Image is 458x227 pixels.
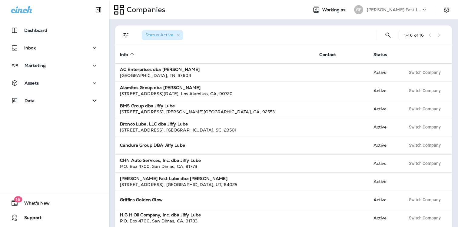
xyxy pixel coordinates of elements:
div: [STREET_ADDRESS] , [GEOGRAPHIC_DATA] , SC , 29501 [120,127,310,133]
button: Switch Company [406,141,444,150]
div: [STREET_ADDRESS] , [GEOGRAPHIC_DATA] , UT , 84025 [120,182,310,188]
span: Working as: [322,7,348,12]
span: Switch Company [409,161,441,165]
span: Switch Company [409,125,441,129]
button: Switch Company [406,122,444,132]
button: Settings [441,4,452,15]
p: Marketing [25,63,46,68]
span: Info [120,52,136,57]
p: Assets [25,81,39,85]
button: Dashboard [6,24,103,36]
span: Contact [319,52,336,57]
button: Switch Company [406,68,444,77]
p: Data [25,98,35,103]
strong: Candura Group DBA Jiffy Lube [120,142,185,148]
strong: Bronco Lube, LLC dba Jiffy Lube [120,121,188,127]
span: Switch Company [409,198,441,202]
span: Info [120,52,128,57]
button: Switch Company [406,195,444,204]
td: Active [369,82,401,100]
td: Active [369,63,401,82]
td: Active [369,118,401,136]
div: P.O. Box 4700 , San Dimas , CA , 91773 [120,163,310,169]
div: [GEOGRAPHIC_DATA] , TN , 37604 [120,72,310,78]
p: [PERSON_NAME] Fast Lube dba [PERSON_NAME] [367,7,421,12]
span: Status : Active [145,32,173,38]
button: 16What's New [6,197,103,209]
button: Switch Company [406,104,444,113]
strong: H.G.H Oil Company, Inc. dba Jiffy Lube [120,212,201,218]
button: Switch Company [406,213,444,222]
span: Support [18,215,41,222]
div: [STREET_ADDRESS] , [PERSON_NAME][GEOGRAPHIC_DATA] , CA , 92553 [120,109,310,115]
span: Switch Company [409,216,441,220]
div: 1 - 16 of 16 [404,33,424,38]
span: Contact [319,52,344,57]
div: P.O. Box 4700 , San Dimas , CA , 91733 [120,218,310,224]
button: Filters [120,29,132,41]
td: Active [369,100,401,118]
span: 16 [14,196,22,202]
div: Status:Active [142,30,183,40]
span: Status [373,52,395,57]
td: Active [369,191,401,209]
button: Search Companies [382,29,394,41]
td: Active [369,172,401,191]
strong: Alamitos Group dba [PERSON_NAME] [120,85,201,90]
span: Switch Company [409,107,441,111]
div: GF [354,5,363,14]
button: Switch Company [406,159,444,168]
strong: BMS Group dba Jiffy Lube [120,103,175,108]
td: Active [369,136,401,154]
strong: Griffins Golden Glow [120,197,163,202]
button: Data [6,95,103,107]
strong: AC Enterprises dba [PERSON_NAME] [120,67,200,72]
p: Companies [124,5,165,14]
button: Collapse Sidebar [90,4,107,16]
span: Switch Company [409,143,441,147]
span: Switch Company [409,70,441,75]
td: Active [369,209,401,227]
button: Inbox [6,42,103,54]
button: Marketing [6,59,103,72]
td: Active [369,154,401,172]
button: Support [6,212,103,224]
p: Dashboard [24,28,47,33]
span: Status [373,52,387,57]
span: What's New [18,201,50,208]
p: Inbox [24,45,36,50]
strong: [PERSON_NAME] Fast Lube dba [PERSON_NAME] [120,176,227,181]
strong: CHN Auto Services, Inc. dba Jiffy Lube [120,158,201,163]
button: Switch Company [406,86,444,95]
span: Switch Company [409,88,441,93]
button: Assets [6,77,103,89]
div: [STREET_ADDRESS][DATE] , Los Alamitos , CA , 90720 [120,91,310,97]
